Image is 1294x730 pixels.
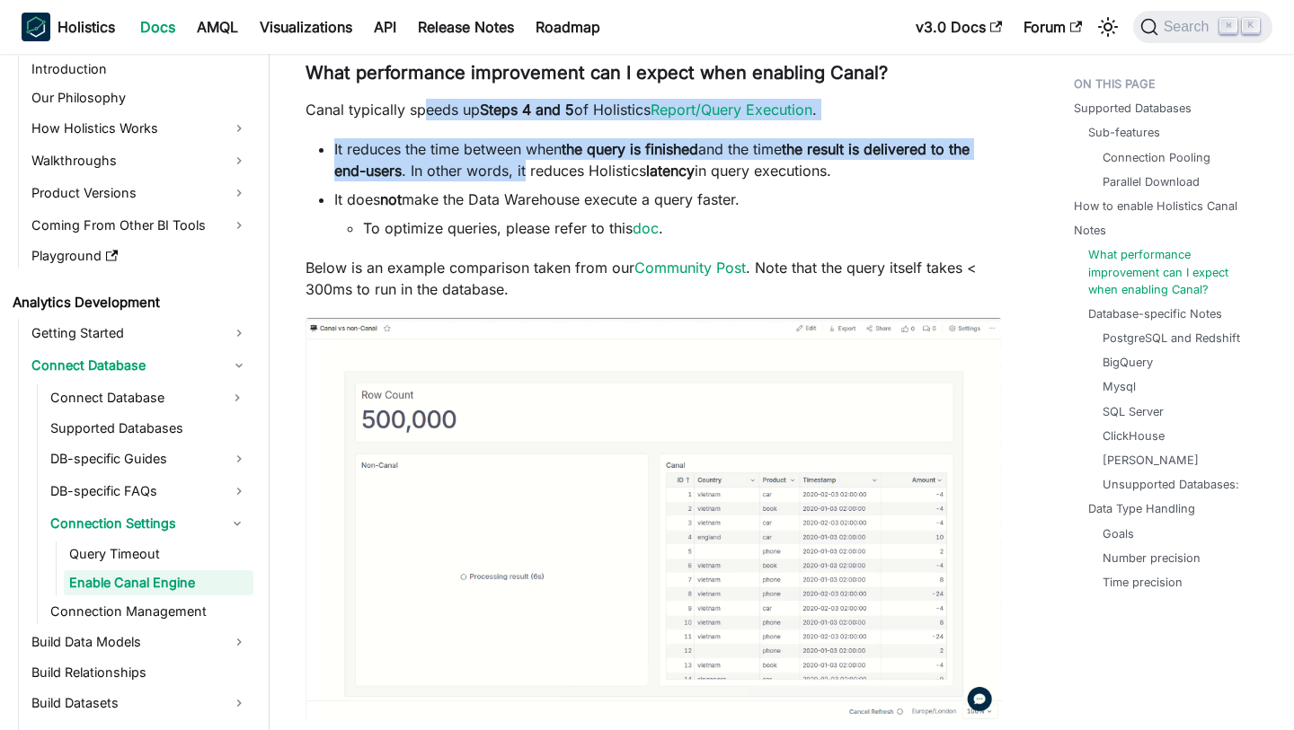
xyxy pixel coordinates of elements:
a: Data Type Handling [1088,500,1195,517]
a: Connect Database [45,383,221,412]
a: DB-specific FAQs [45,477,253,506]
a: Build Datasets [26,689,253,717]
a: Playground [26,243,253,268]
a: Build Data Models [26,628,253,656]
a: DB-specific Guides [45,444,253,473]
a: Sub-features [1088,124,1160,141]
a: SQL Server [1103,403,1164,420]
li: To optimize queries, please refer to this . [363,217,1002,239]
button: Expand sidebar category 'Connect Database' [221,383,253,412]
strong: latency [646,162,695,180]
a: [PERSON_NAME] [1103,452,1199,469]
a: HolisticsHolistics [22,13,115,41]
a: Coming From Other BI Tools [26,211,253,240]
a: Connect Database [26,351,253,380]
a: AMQL [186,13,249,41]
a: Visualizations [249,13,363,41]
a: Time precision [1103,574,1183,591]
a: API [363,13,407,41]
a: Docs [129,13,186,41]
a: Analytics Development [7,290,253,315]
a: Release Notes [407,13,525,41]
a: Roadmap [525,13,611,41]
a: Getting Started [26,319,253,347]
a: Supported Databases [45,416,253,441]
button: Search (Command+K) [1133,11,1272,43]
a: Enable Canal Engine [64,570,253,595]
button: Collapse sidebar category 'Connection Settings' [221,509,253,538]
a: Database-specific Notes [1088,305,1222,322]
a: Build Relationships [26,660,253,685]
a: Community Post [634,259,746,277]
strong: Steps 4 and 5 [480,101,574,119]
a: Supported Databases [1074,100,1192,117]
a: Forum [1013,13,1093,41]
a: Connection Management [45,599,253,624]
a: Mysql [1103,378,1136,395]
a: Product Versions [26,179,253,207]
a: Our Philosophy [26,85,253,110]
li: It reduces the time between when and the time . In other words, it reduces Holistics in query exe... [334,138,1002,181]
a: ClickHouse [1103,427,1165,444]
h3: What performance improvement can I expect when enabling Canal? [306,62,1002,84]
img: Holistics [22,13,50,41]
a: How to enable Holistics Canal [1074,198,1237,215]
a: Notes [1074,222,1106,239]
a: Introduction [26,57,253,82]
a: Number precision [1103,550,1201,567]
a: Parallel Download [1103,173,1200,190]
kbd: K [1242,18,1260,34]
a: Connection Settings [45,509,221,538]
a: What performance improvement can I expect when enabling Canal? [1088,246,1258,298]
span: Search [1158,19,1220,35]
a: Walkthroughs [26,146,253,175]
a: BigQuery [1103,354,1153,371]
img: performance-canal-demo [306,318,1002,721]
a: Goals [1103,525,1134,542]
p: Below is an example comparison taken from our . Note that the query itself takes < 300ms to run i... [306,257,1002,300]
a: v3.0 Docs [905,13,1013,41]
a: doc [633,219,659,237]
strong: not [380,190,402,208]
li: It does make the Data Warehouse execute a query faster. [334,189,1002,239]
strong: the query is finished [562,140,698,158]
a: Connection Pooling [1103,149,1210,166]
p: Canal typically speeds up of Holistics . [306,99,1002,120]
kbd: ⌘ [1219,18,1237,34]
a: Query Timeout [64,541,253,567]
a: Report/Query Execution [651,101,812,119]
b: Holistics [58,16,115,38]
a: How Holistics Works [26,114,253,143]
button: Switch between dark and light mode (currently light mode) [1094,13,1122,41]
a: PostgreSQL and Redshift [1103,330,1240,347]
a: Unsupported Databases: [1103,476,1239,493]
